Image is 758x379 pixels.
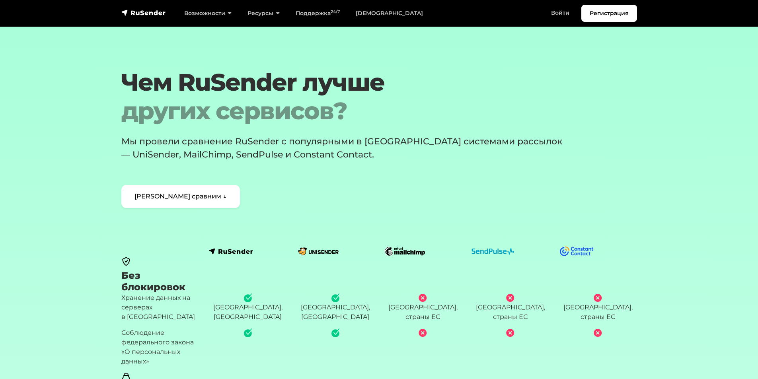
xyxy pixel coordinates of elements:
h3: Без блокировок [121,270,199,293]
a: Поддержка24/7 [288,5,348,21]
a: [PERSON_NAME] сравним ↓ [121,185,240,208]
img: logo-unisender.svg [296,247,340,255]
span: других сервисов? [121,97,593,125]
a: Регистрация [581,5,637,22]
h1: Чем RuSender лучше [121,68,593,125]
div: [GEOGRAPHIC_DATA], страны ЕС [384,293,462,322]
a: [DEMOGRAPHIC_DATA] [348,5,431,21]
div: [GEOGRAPHIC_DATA], страны ЕС [472,293,550,322]
div: [GEOGRAPHIC_DATA], [GEOGRAPHIC_DATA] [209,293,287,322]
img: black secure icon [121,257,131,266]
p: Соблюдение федерального закона «О персональных данных» [121,328,199,366]
div: [GEOGRAPHIC_DATA], страны ЕС [559,293,637,322]
p: Мы провели сравнение RuSender с популярными в [GEOGRAPHIC_DATA] системами рассылок — UniSender, M... [121,135,573,161]
img: logo-mailchimp.svg [384,246,427,257]
div: [GEOGRAPHIC_DATA], [GEOGRAPHIC_DATA] [296,293,374,322]
sup: 24/7 [331,9,340,14]
img: logo-constant-contact.svg [559,246,594,256]
img: logo-rusender.svg [209,247,253,255]
img: logo-sendpulse.svg [472,248,514,255]
a: Войти [543,5,577,21]
p: Хранение данных на серверах в [GEOGRAPHIC_DATA] [121,293,199,322]
a: Ресурсы [240,5,288,21]
a: Возможности [176,5,240,21]
img: RuSender [121,9,166,17]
